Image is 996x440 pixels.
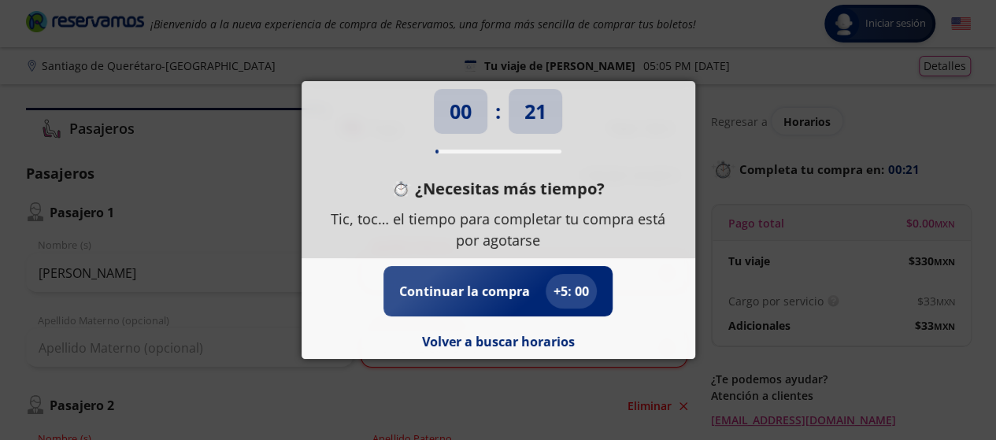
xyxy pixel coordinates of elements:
[554,282,589,301] p: + 5 : 00
[399,274,597,309] button: Continuar la compra+5: 00
[495,97,501,127] p: :
[399,282,530,301] p: Continuar la compra
[415,177,605,201] p: ¿Necesitas más tiempo?
[422,332,575,351] button: Volver a buscar horarios
[325,209,672,251] p: Tic, toc… el tiempo para completar tu compra está por agotarse
[524,97,546,127] p: 21
[450,97,472,127] p: 00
